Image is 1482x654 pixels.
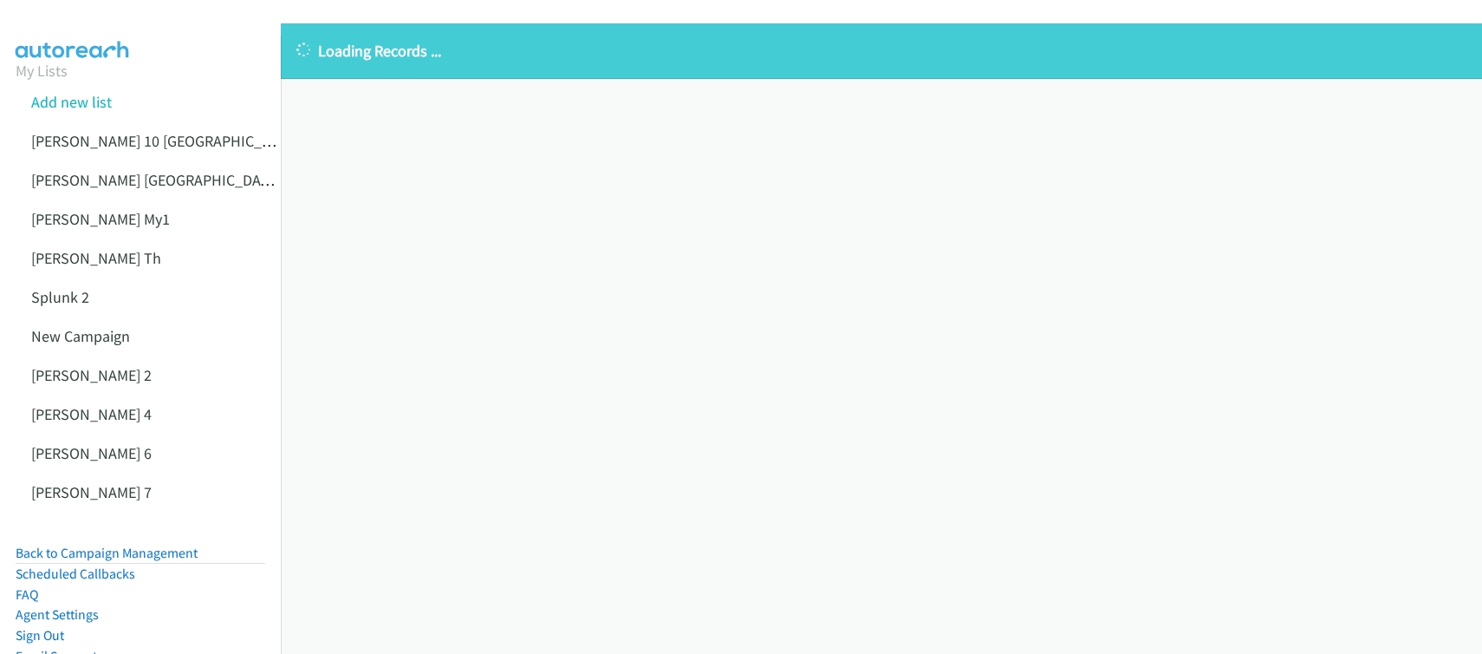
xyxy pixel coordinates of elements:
a: [PERSON_NAME] 7 [31,482,152,502]
a: New Campaign [31,326,130,346]
a: [PERSON_NAME] 10 [GEOGRAPHIC_DATA] [31,131,300,151]
a: [PERSON_NAME] 2 [31,365,152,385]
a: [PERSON_NAME] [GEOGRAPHIC_DATA] 1 [31,170,292,190]
a: [PERSON_NAME] 4 [31,404,152,424]
a: [PERSON_NAME] My1 [31,209,170,229]
a: [PERSON_NAME] 6 [31,443,152,463]
a: Sign Out [16,627,64,644]
a: [PERSON_NAME] Th [31,248,161,268]
a: Scheduled Callbacks [16,566,135,582]
a: My Lists [16,61,68,81]
a: Back to Campaign Management [16,545,198,561]
a: Agent Settings [16,606,99,623]
p: Loading Records ... [296,39,1466,62]
a: FAQ [16,586,38,603]
a: Add new list [31,92,112,112]
a: Splunk 2 [31,287,89,307]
